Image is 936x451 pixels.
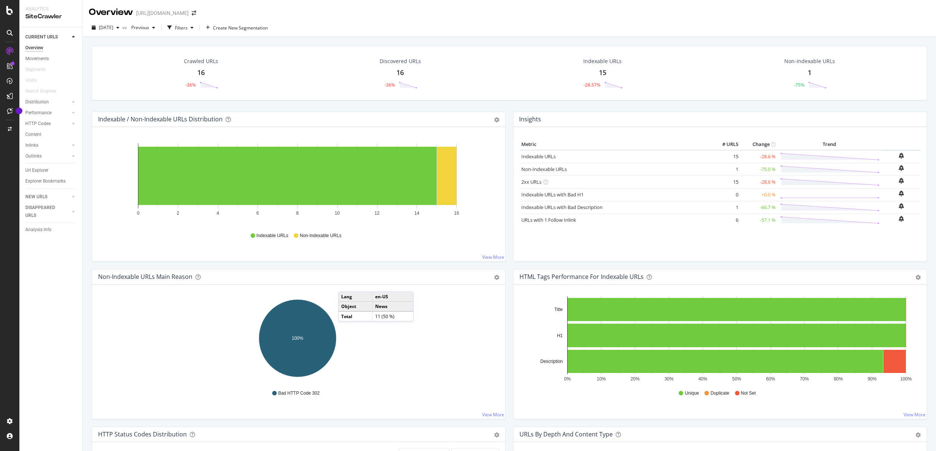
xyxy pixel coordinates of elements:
[519,114,541,124] h4: Insights
[98,115,223,123] div: Indexable / Non-Indexable URLs Distribution
[521,217,576,223] a: URLs with 1 Follow Inlink
[25,66,53,74] a: Segments
[710,214,740,226] td: 6
[740,139,778,150] th: Change
[128,24,149,31] span: Previous
[740,201,778,214] td: -66.7 %
[300,233,341,239] span: Non-Indexable URLs
[175,25,188,31] div: Filters
[25,55,49,63] div: Movements
[710,139,740,150] th: # URLS
[740,175,778,188] td: -28.6 %
[374,211,380,216] text: 12
[25,204,63,220] div: DISAPPEARED URLS
[98,273,192,280] div: Non-Indexable URLs Main Reason
[89,6,133,19] div: Overview
[494,117,499,122] div: gear
[99,24,113,31] span: 2025 Aug. 28th
[25,77,37,84] div: Visits
[14,29,110,35] p: Message from Laura, sent 10w ago
[98,430,187,438] div: HTTP Status Codes Distribution
[184,57,218,65] div: Crawled URLs
[494,275,499,280] div: gear
[899,216,904,222] div: bell-plus
[521,178,541,185] a: 2xx URLs
[339,311,372,321] td: Total
[372,311,413,321] td: 11 (50 %)
[25,87,64,95] a: Search Engines
[519,139,710,150] th: Metric
[25,66,45,74] div: Segments
[732,376,741,382] text: 50%
[899,203,904,209] div: bell-plus
[25,131,41,139] div: Content
[25,177,77,185] a: Explorer Bookmarks
[710,163,740,175] td: 1
[25,167,48,174] div: Url Explorer
[25,141,70,149] a: Inlinks
[766,376,775,382] text: 60%
[519,296,918,383] svg: A chart.
[25,77,44,84] a: Visits
[25,44,43,52] div: Overview
[521,153,556,160] a: Indexable URLs
[197,68,205,78] div: 16
[710,390,729,396] span: Duplicate
[128,22,158,34] button: Previous
[185,82,196,88] div: -36%
[335,211,340,216] text: 10
[665,376,673,382] text: 30%
[16,108,22,114] div: Tooltip anchor
[380,57,421,65] div: Discovered URLs
[25,87,56,95] div: Search Engines
[710,201,740,214] td: 1
[137,211,139,216] text: 0
[25,33,58,41] div: CURRENT URLS
[25,109,51,117] div: Performance
[519,430,613,438] div: URLs by Depth and Content Type
[778,139,882,150] th: Trend
[25,193,70,201] a: NEW URLS
[257,233,288,239] span: Indexable URLs
[564,376,571,382] text: 0%
[25,167,77,174] a: Url Explorer
[521,191,584,198] a: Indexable URLs with Bad H1
[25,120,51,128] div: HTTP Codes
[292,336,304,341] text: 100%
[584,82,600,88] div: -28.57%
[213,25,268,31] span: Create New Segmentation
[482,411,504,418] a: View More
[339,302,372,312] td: Object
[25,141,38,149] div: Inlinks
[741,390,756,396] span: Not Set
[740,150,778,163] td: -28.6 %
[583,57,622,65] div: Indexable URLs
[710,150,740,163] td: 15
[740,163,778,175] td: -75.0 %
[557,333,563,338] text: H1
[372,302,413,312] td: News
[89,22,122,34] button: [DATE]
[454,211,459,216] text: 16
[98,296,497,383] svg: A chart.
[25,120,70,128] a: HTTP Codes
[800,376,809,382] text: 70%
[25,109,70,117] a: Performance
[192,10,196,16] div: arrow-right-arrow-left
[915,275,921,280] div: gear
[25,226,51,234] div: Analysis Info
[899,190,904,196] div: bell-plus
[25,6,76,12] div: Analytics
[203,22,271,34] button: Create New Segmentation
[98,139,497,225] svg: A chart.
[740,188,778,201] td: +0.0 %
[521,204,603,211] a: Indexable URLs with Bad Description
[25,226,77,234] a: Analysis Info
[396,68,404,78] div: 16
[494,432,499,438] div: gear
[25,33,70,41] a: CURRENT URLS
[25,193,47,201] div: NEW URLS
[904,411,926,418] a: View More
[25,98,49,106] div: Distribution
[899,178,904,184] div: bell-plus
